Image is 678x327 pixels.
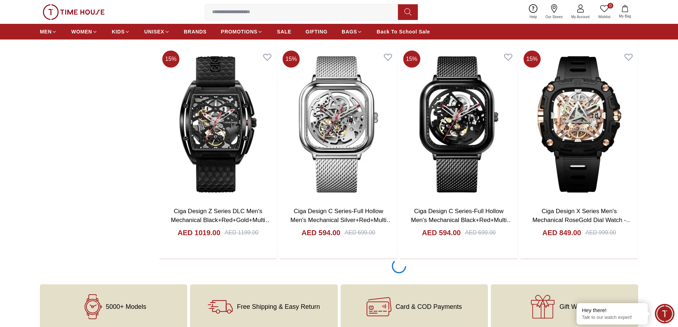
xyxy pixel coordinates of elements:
span: Card & COD Payments [396,303,462,310]
button: My Bag [615,4,635,20]
h4: AED 1019.00 [178,228,220,238]
span: PROMOTIONS [221,28,258,35]
span: Gift Wrapping [559,303,599,310]
a: GIFTING [305,25,327,38]
p: Talk to our watch expert! [582,315,642,321]
span: 15 % [162,51,179,68]
span: BAGS [342,28,357,35]
img: ... [43,4,105,20]
span: 0 [608,3,613,9]
div: Hey there! [582,307,642,314]
a: MEN [40,25,57,38]
a: Ciga Design X Series Men's Mechanical RoseGold Dial Watch - X051-BR01- W5B [532,208,632,233]
a: PROMOTIONS [221,25,263,38]
a: UNISEX [144,25,169,38]
span: GIFTING [305,28,327,35]
div: AED 699.00 [345,228,375,237]
h4: AED 594.00 [422,228,461,238]
a: WOMEN [71,25,98,38]
span: SALE [277,28,291,35]
a: BAGS [342,25,362,38]
a: Back To School Sale [377,25,430,38]
img: Ciga Design C Series-Full Hollow Men's Mechanical Black+Red+Multi Color Dial Watch - Z011-BLBL-W13 [400,48,517,201]
a: 0Wishlist [594,3,615,21]
span: 15 % [524,51,541,68]
a: Ciga Design C Series-Full Hollow Men's Mechanical Black+Red+Multi Color Dial Watch - Z011-BLBL-W13 [411,208,513,233]
a: SALE [277,25,291,38]
a: KIDS [112,25,130,38]
div: AED 699.00 [465,228,495,237]
div: AED 999.00 [585,228,616,237]
h4: AED 849.00 [542,228,581,238]
span: Our Stores [543,14,566,20]
span: My Bag [616,14,634,19]
span: MEN [40,28,52,35]
img: Ciga Design X Series Men's Mechanical RoseGold Dial Watch - X051-BR01- W5B [521,48,638,201]
span: Back To School Sale [377,28,430,35]
a: Ciga Design Z Series DLC Men's Mechanical Black+Red+Gold+Multi Color Dial Watch - Z031-BLBL-W15BK [171,208,271,242]
div: Chat Widget [655,304,674,323]
span: 15 % [403,51,420,68]
a: BRANDS [184,25,207,38]
span: Wishlist [595,14,613,20]
a: Our Stores [541,3,567,21]
span: WOMEN [71,28,92,35]
span: Free Shipping & Easy Return [237,303,320,310]
span: Help [527,14,540,20]
span: 15 % [283,51,300,68]
span: UNISEX [144,28,164,35]
a: Help [525,3,541,21]
span: KIDS [112,28,125,35]
a: Ciga Design C Series-Full Hollow Men's Mechanical Silver+Red+Multi Color Dial Watch - Z011-SISI-W13 [290,208,393,233]
div: AED 1199.00 [225,228,258,237]
span: My Account [568,14,593,20]
img: Ciga Design C Series-Full Hollow Men's Mechanical Silver+Red+Multi Color Dial Watch - Z011-SISI-W13 [280,48,397,201]
span: 5000+ Models [106,303,146,310]
img: Ciga Design Z Series DLC Men's Mechanical Black+Red+Gold+Multi Color Dial Watch - Z031-BLBL-W15BK [159,48,277,201]
h4: AED 594.00 [301,228,340,238]
span: BRANDS [184,28,207,35]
